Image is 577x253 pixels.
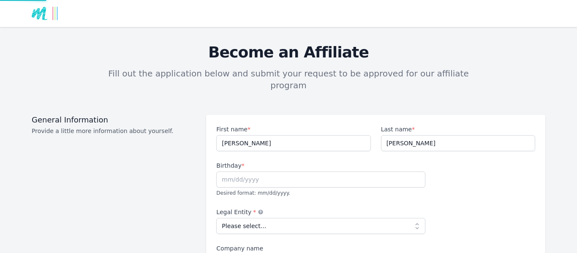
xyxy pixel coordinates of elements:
[99,68,478,91] p: Fill out the application below and submit your request to be approved for our affiliate program
[216,171,425,188] input: mm/dd/yyyy
[32,127,196,135] p: Provide a little more information about yourself.
[216,244,425,253] label: Company name
[216,208,425,216] label: Legal Entity
[216,190,290,196] span: Desired format: mm/dd/yyyy.
[216,161,425,170] label: Birthday
[32,115,196,125] h3: General Information
[381,125,535,133] label: Last name
[216,125,370,133] label: First name
[32,44,545,61] h3: Become an Affiliate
